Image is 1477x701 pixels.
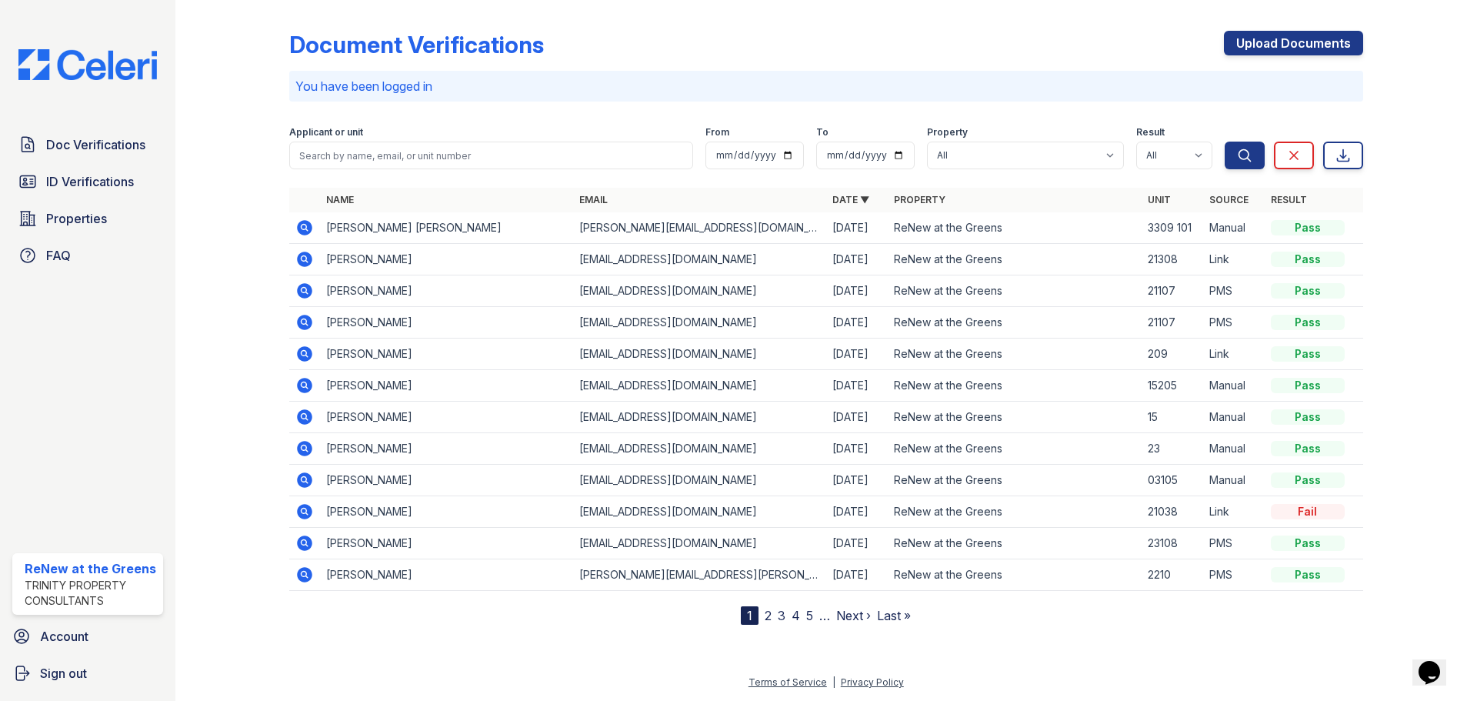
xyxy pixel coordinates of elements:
[1203,275,1265,307] td: PMS
[1203,339,1265,370] td: Link
[12,203,163,234] a: Properties
[573,307,826,339] td: [EMAIL_ADDRESS][DOMAIN_NAME]
[705,126,729,139] label: From
[1142,275,1203,307] td: 21107
[1136,126,1165,139] label: Result
[1271,346,1345,362] div: Pass
[888,433,1141,465] td: ReNew at the Greens
[1203,370,1265,402] td: Manual
[826,212,888,244] td: [DATE]
[826,402,888,433] td: [DATE]
[46,135,145,154] span: Doc Verifications
[1142,559,1203,591] td: 2210
[806,608,813,623] a: 5
[888,528,1141,559] td: ReNew at the Greens
[1271,504,1345,519] div: Fail
[1271,409,1345,425] div: Pass
[1142,402,1203,433] td: 15
[1271,220,1345,235] div: Pass
[841,676,904,688] a: Privacy Policy
[573,433,826,465] td: [EMAIL_ADDRESS][DOMAIN_NAME]
[741,606,759,625] div: 1
[289,142,693,169] input: Search by name, email, or unit number
[888,244,1141,275] td: ReNew at the Greens
[1142,339,1203,370] td: 209
[573,339,826,370] td: [EMAIL_ADDRESS][DOMAIN_NAME]
[1271,194,1307,205] a: Result
[816,126,829,139] label: To
[40,627,88,646] span: Account
[826,244,888,275] td: [DATE]
[888,212,1141,244] td: ReNew at the Greens
[295,77,1357,95] p: You have been logged in
[826,465,888,496] td: [DATE]
[888,496,1141,528] td: ReNew at the Greens
[1271,536,1345,551] div: Pass
[832,676,835,688] div: |
[289,126,363,139] label: Applicant or unit
[927,126,968,139] label: Property
[1203,559,1265,591] td: PMS
[826,370,888,402] td: [DATE]
[1271,378,1345,393] div: Pass
[320,212,573,244] td: [PERSON_NAME] [PERSON_NAME]
[320,370,573,402] td: [PERSON_NAME]
[1142,307,1203,339] td: 21107
[46,209,107,228] span: Properties
[320,402,573,433] td: [PERSON_NAME]
[320,559,573,591] td: [PERSON_NAME]
[573,244,826,275] td: [EMAIL_ADDRESS][DOMAIN_NAME]
[573,370,826,402] td: [EMAIL_ADDRESS][DOMAIN_NAME]
[40,664,87,683] span: Sign out
[1203,244,1265,275] td: Link
[46,172,134,191] span: ID Verifications
[826,528,888,559] td: [DATE]
[25,559,157,578] div: ReNew at the Greens
[320,528,573,559] td: [PERSON_NAME]
[1142,528,1203,559] td: 23108
[1203,212,1265,244] td: Manual
[12,240,163,271] a: FAQ
[320,339,573,370] td: [PERSON_NAME]
[888,275,1141,307] td: ReNew at the Greens
[6,658,169,689] a: Sign out
[749,676,827,688] a: Terms of Service
[573,528,826,559] td: [EMAIL_ADDRESS][DOMAIN_NAME]
[289,31,544,58] div: Document Verifications
[826,307,888,339] td: [DATE]
[1271,472,1345,488] div: Pass
[836,608,871,623] a: Next ›
[894,194,945,205] a: Property
[826,433,888,465] td: [DATE]
[1148,194,1171,205] a: Unit
[826,275,888,307] td: [DATE]
[320,433,573,465] td: [PERSON_NAME]
[320,244,573,275] td: [PERSON_NAME]
[320,496,573,528] td: [PERSON_NAME]
[573,465,826,496] td: [EMAIL_ADDRESS][DOMAIN_NAME]
[1203,528,1265,559] td: PMS
[320,465,573,496] td: [PERSON_NAME]
[1271,567,1345,582] div: Pass
[573,402,826,433] td: [EMAIL_ADDRESS][DOMAIN_NAME]
[1142,496,1203,528] td: 21038
[792,608,800,623] a: 4
[819,606,830,625] span: …
[888,465,1141,496] td: ReNew at the Greens
[46,246,71,265] span: FAQ
[1142,433,1203,465] td: 23
[888,559,1141,591] td: ReNew at the Greens
[573,212,826,244] td: [PERSON_NAME][EMAIL_ADDRESS][DOMAIN_NAME]
[1203,465,1265,496] td: Manual
[12,166,163,197] a: ID Verifications
[1271,252,1345,267] div: Pass
[1203,402,1265,433] td: Manual
[579,194,608,205] a: Email
[826,496,888,528] td: [DATE]
[1142,465,1203,496] td: 03105
[877,608,911,623] a: Last »
[888,370,1141,402] td: ReNew at the Greens
[6,621,169,652] a: Account
[832,194,869,205] a: Date ▼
